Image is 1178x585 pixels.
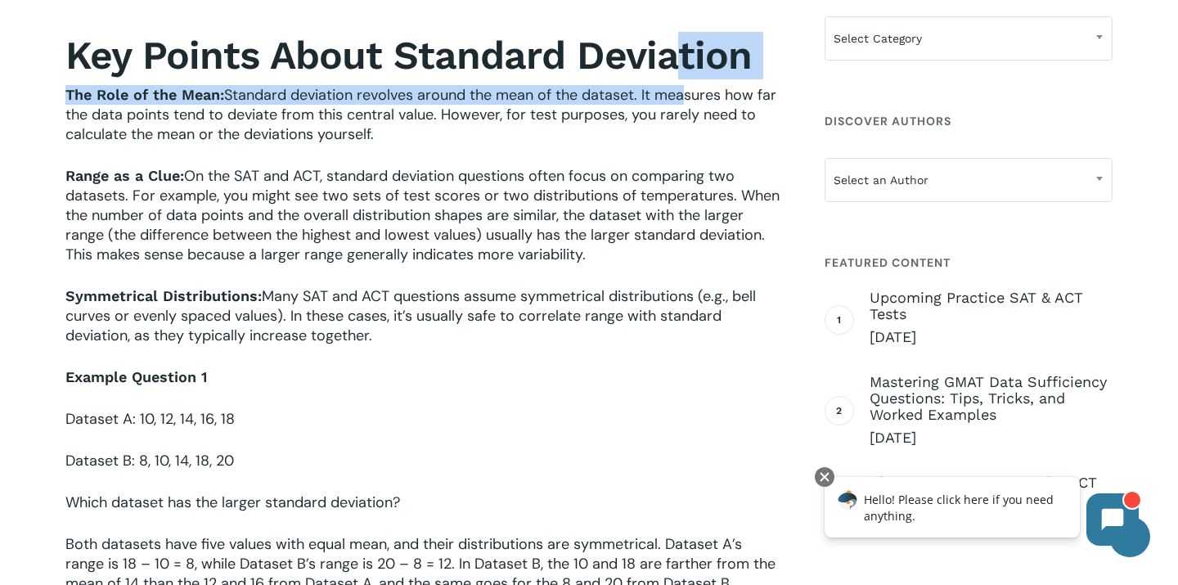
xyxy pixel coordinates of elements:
span: [DATE] [870,327,1113,347]
span: Dataset B: 8, 10, 14, 18, 20 [65,451,234,470]
span: [DATE] [870,428,1113,448]
span: Upcoming Practice SAT & ACT Tests [870,290,1113,322]
span: On the SAT and ACT, standard deviation questions often focus on comparing two datasets. For examp... [65,166,780,264]
strong: The Role of the Mean: [65,86,224,103]
span: Standard deviation revolves around the mean of the dataset. It measures how far the data points t... [65,85,776,144]
b: Example Question 1 [65,368,207,385]
span: Which dataset has the larger standard deviation? [65,493,400,512]
span: Select Category [825,21,1112,56]
h4: Featured Content [825,248,1113,277]
span: Select an Author [825,158,1113,202]
strong: Symmetrical Distributions: [65,287,262,304]
span: Select Category [825,16,1113,61]
span: Select an Author [825,163,1112,197]
strong: Range as a Clue: [65,167,184,184]
span: Mastering GMAT Data Sufficiency Questions: Tips, Tricks, and Worked Examples [870,374,1113,423]
a: Upcoming Practice SAT & ACT Tests [DATE] [870,290,1113,347]
b: Key Points About Standard Deviation [65,32,752,79]
span: Dataset A: 10, 12, 14, 16, 18 [65,409,235,429]
h4: Discover Authors [825,106,1113,136]
span: Many SAT and ACT questions assume symmetrical distributions (e.g., bell curves or evenly spaced v... [65,286,756,345]
iframe: Chatbot [807,464,1155,562]
a: Mastering GMAT Data Sufficiency Questions: Tips, Tricks, and Worked Examples [DATE] [870,374,1113,448]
